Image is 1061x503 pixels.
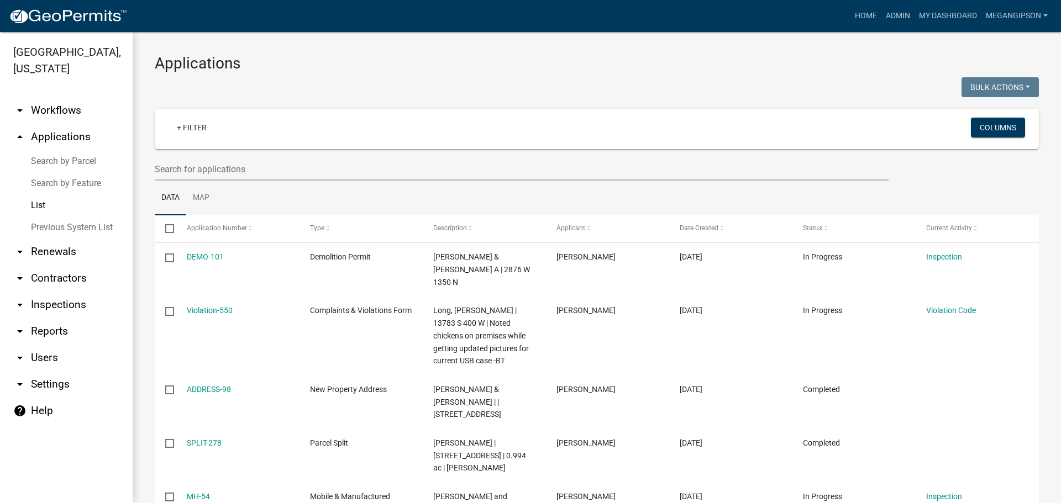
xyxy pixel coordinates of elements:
i: help [13,404,27,417]
i: arrow_drop_down [13,104,27,117]
span: 08/18/2025 [680,438,702,447]
i: arrow_drop_down [13,298,27,311]
a: SPLIT-278 [187,438,222,447]
span: In Progress [803,306,842,315]
span: James & Sarah Gaddy | | 1906 N 300 E, Peru, IN 46970 [433,385,501,419]
span: 08/18/2025 [680,252,702,261]
span: Type [310,224,324,232]
datatable-header-cell: Select [155,215,176,242]
span: Completed [803,385,840,394]
span: Parcel Split [310,438,348,447]
datatable-header-cell: Description [423,215,546,242]
span: Demolition Permit [310,252,371,261]
a: Inspection [926,252,962,261]
i: arrow_drop_down [13,272,27,285]
span: In Progress [803,252,842,261]
span: Current Activity [926,224,972,232]
h3: Applications [155,54,1039,73]
span: Conrad Warder [556,385,616,394]
datatable-header-cell: Date Created [669,215,792,242]
datatable-header-cell: Type [299,215,422,242]
span: Don Briggs [556,252,616,261]
span: Donald E. Willson | 4156 W 1100 S | Deer Creek | 0.994 ac | Chad Sutton [433,438,526,473]
button: Bulk Actions [962,77,1039,97]
i: arrow_drop_down [13,245,27,258]
a: + Filter [168,118,216,137]
a: My Dashboard [915,6,981,27]
span: New Property Address [310,385,387,394]
a: Data [155,181,186,216]
datatable-header-cell: Application Number [176,215,299,242]
span: Application Number [187,224,247,232]
span: Description [433,224,467,232]
span: 08/18/2025 [680,492,702,501]
span: Conrad Warder [556,492,616,501]
span: Chad [556,438,616,447]
i: arrow_drop_down [13,351,27,364]
a: Inspection [926,492,962,501]
a: Map [186,181,216,216]
span: Applicant [556,224,585,232]
a: Admin [881,6,915,27]
span: 08/18/2025 [680,306,702,315]
i: arrow_drop_up [13,130,27,144]
a: MH-54 [187,492,210,501]
span: In Progress [803,492,842,501]
span: 08/18/2025 [680,385,702,394]
a: Home [850,6,881,27]
a: Violation Code [926,306,976,315]
a: megangipson [981,6,1052,27]
datatable-header-cell: Status [792,215,916,242]
span: Long, James J Miller | 13783 S 400 W | Noted chickens on premises while getting updated pictures ... [433,306,529,365]
button: Columns [971,118,1025,137]
span: Status [803,224,822,232]
i: arrow_drop_down [13,325,27,338]
span: Complaints & Violations Form [310,306,412,315]
span: Brooklyn Thomas [556,306,616,315]
a: Violation-550 [187,306,233,315]
input: Search for applications [155,158,889,181]
a: ADDRESS-98 [187,385,231,394]
i: arrow_drop_down [13,378,27,391]
span: Briggs, Donald R & Tammera A | 2876 W 1350 N [433,252,530,287]
span: Date Created [680,224,718,232]
a: DEMO-101 [187,252,224,261]
datatable-header-cell: Current Activity [916,215,1039,242]
span: Completed [803,438,840,447]
datatable-header-cell: Applicant [546,215,669,242]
